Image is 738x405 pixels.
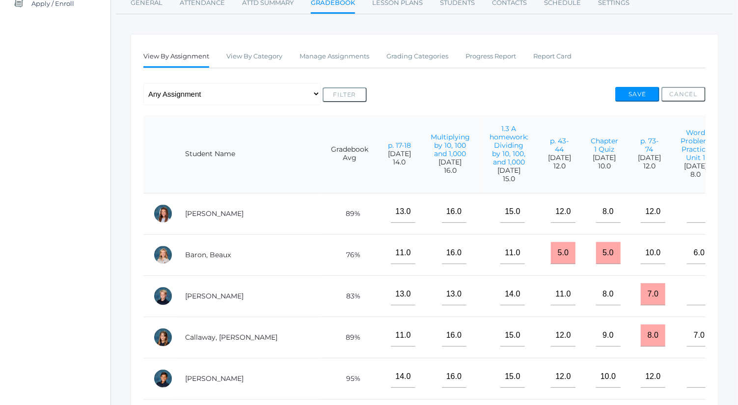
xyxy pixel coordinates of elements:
span: 8.0 [681,170,711,179]
div: Ella Arnold [153,204,173,223]
a: Report Card [533,47,572,66]
a: View By Category [226,47,282,66]
span: [DATE] [638,154,661,162]
a: Multiplying by 10, 100 and 1,000 [431,133,470,158]
a: Manage Assignments [300,47,369,66]
a: 1.3 A homework: Dividing by 10, 100, and 1,000 [490,124,528,166]
td: 95% [321,358,378,399]
a: Word Problem Practice Unit 1 [681,128,711,162]
td: 76% [321,234,378,275]
span: 12.0 [548,162,571,170]
div: Gunnar Carey [153,369,173,388]
a: p. 17-18 [388,141,411,150]
th: Gradebook Avg [321,115,378,193]
a: Chapter 1 Quiz [591,136,618,154]
a: [PERSON_NAME] [185,292,244,300]
a: p. 43-44 [550,136,569,154]
a: View By Assignment [143,47,209,68]
a: Baron, Beaux [185,250,231,259]
a: [PERSON_NAME] [185,209,244,218]
td: 89% [321,193,378,234]
td: 89% [321,317,378,358]
span: [DATE] [681,162,711,170]
a: Grading Categories [386,47,448,66]
td: 83% [321,275,378,317]
div: Beaux Baron [153,245,173,265]
span: [DATE] [388,150,411,158]
a: p. 73-74 [640,136,658,154]
span: 12.0 [638,162,661,170]
span: [DATE] [548,154,571,162]
th: Student Name [175,115,321,193]
span: 15.0 [490,175,528,183]
div: Elliot Burke [153,286,173,306]
span: [DATE] [431,158,470,166]
button: Filter [323,87,367,102]
span: 14.0 [388,158,411,166]
span: 10.0 [591,162,618,170]
a: Progress Report [465,47,516,66]
a: Callaway, [PERSON_NAME] [185,333,277,342]
a: [PERSON_NAME] [185,374,244,383]
span: [DATE] [490,166,528,175]
span: 16.0 [431,166,470,175]
button: Save [615,87,659,102]
div: Kennedy Callaway [153,327,173,347]
button: Cancel [661,87,706,102]
span: [DATE] [591,154,618,162]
